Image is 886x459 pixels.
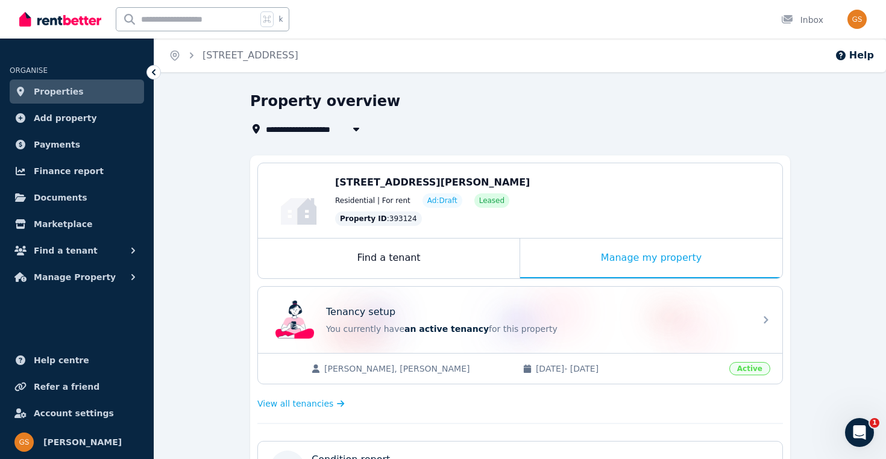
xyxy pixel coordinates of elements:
nav: Breadcrumb [154,39,313,72]
span: Marketplace [34,217,92,231]
a: [STREET_ADDRESS] [203,49,298,61]
img: RentBetter [19,10,101,28]
a: Help centre [10,348,144,372]
p: Tenancy setup [326,305,395,319]
span: Residential | For rent [335,196,410,205]
span: Payments [34,137,80,152]
span: Properties [34,84,84,99]
button: Find a tenant [10,239,144,263]
img: Gurjeet Singh [847,10,867,29]
span: an active tenancy [404,324,489,334]
div: Find a tenant [258,239,520,278]
span: 1 [870,418,879,428]
span: Refer a friend [34,379,99,394]
div: Manage my property [520,239,782,278]
a: Finance report [10,159,144,183]
span: Leased [479,196,504,205]
iframe: Intercom live chat [845,418,874,447]
a: Marketplace [10,212,144,236]
span: Manage Property [34,270,116,284]
span: [PERSON_NAME], [PERSON_NAME] [324,363,511,375]
span: Account settings [34,406,114,420]
a: Payments [10,133,144,157]
img: Gurjeet Singh [14,432,34,452]
span: Finance report [34,164,104,178]
span: Find a tenant [34,243,98,258]
span: Add property [34,111,97,125]
span: Ad: Draft [427,196,457,205]
span: View all tenancies [257,398,333,410]
div: : 393124 [335,211,422,226]
span: Help centre [34,353,89,367]
a: Refer a friend [10,375,144,399]
button: Help [835,48,874,63]
span: Active [729,362,770,375]
img: Tenancy setup [275,301,314,339]
a: Documents [10,186,144,210]
h1: Property overview [250,92,400,111]
p: You currently have for this property [326,323,748,335]
a: Properties [10,80,144,104]
div: Inbox [781,14,823,26]
a: View all tenancies [257,398,345,410]
button: Manage Property [10,265,144,289]
span: Property ID [340,214,387,223]
span: ORGANISE [10,66,48,75]
span: [DATE] - [DATE] [536,363,722,375]
a: Account settings [10,401,144,425]
a: Add property [10,106,144,130]
a: Tenancy setupTenancy setupYou currently havean active tenancyfor this property [258,287,782,353]
span: Documents [34,190,87,205]
span: [PERSON_NAME] [43,435,122,449]
span: [STREET_ADDRESS][PERSON_NAME] [335,176,530,188]
span: k [278,14,283,24]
